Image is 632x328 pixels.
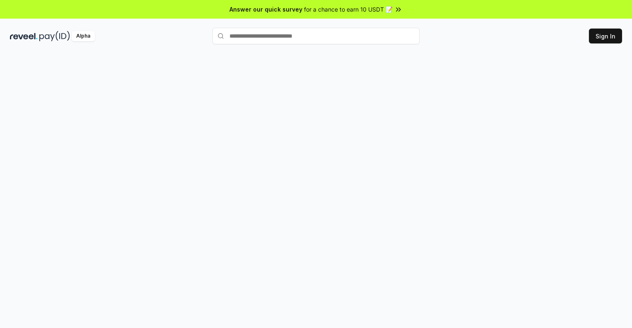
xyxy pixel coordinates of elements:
[589,29,622,43] button: Sign In
[304,5,393,14] span: for a chance to earn 10 USDT 📝
[229,5,302,14] span: Answer our quick survey
[72,31,95,41] div: Alpha
[39,31,70,41] img: pay_id
[10,31,38,41] img: reveel_dark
